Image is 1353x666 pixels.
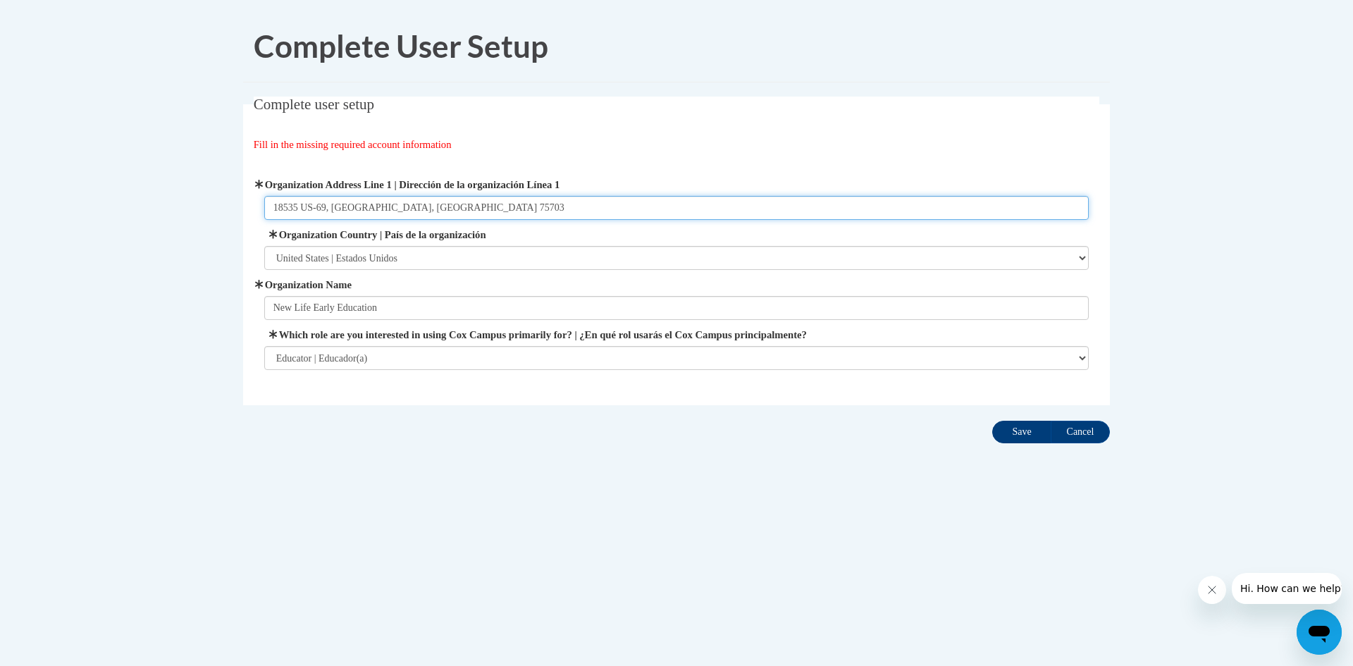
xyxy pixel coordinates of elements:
label: Organization Name [264,277,1089,292]
iframe: Button to launch messaging window [1297,610,1342,655]
iframe: Message from company [1232,573,1342,604]
iframe: Close message [1198,576,1226,604]
input: Metadata input [264,296,1089,320]
label: Organization Country | País de la organización [264,227,1089,242]
input: Save [992,421,1051,443]
span: Hi. How can we help? [8,10,114,21]
label: Organization Address Line 1 | Dirección de la organización Línea 1 [264,177,1089,192]
span: Fill in the missing required account information [254,139,452,150]
input: Metadata input [264,196,1089,220]
label: Which role are you interested in using Cox Campus primarily for? | ¿En qué rol usarás el Cox Camp... [264,327,1089,343]
input: Cancel [1051,421,1110,443]
span: Complete User Setup [254,27,548,64]
span: Complete user setup [254,96,374,113]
